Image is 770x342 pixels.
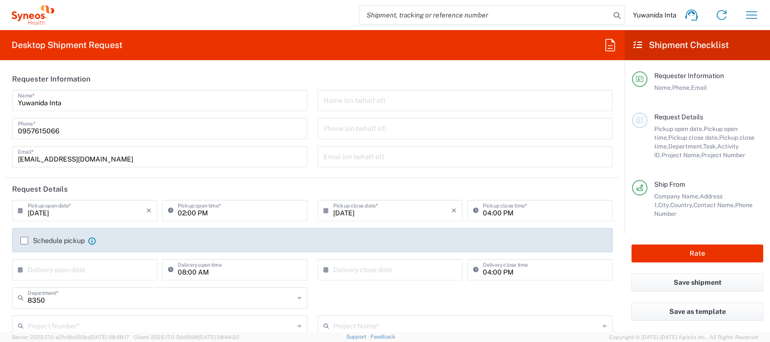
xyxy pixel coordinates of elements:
[199,334,239,340] span: [DATE] 08:44:20
[370,334,395,340] a: Feedback
[631,303,763,321] button: Save as template
[134,334,239,340] span: Client: 2025.17.0-5dd568f
[654,84,672,91] span: Name,
[633,11,677,19] span: Yuwanida Inta
[90,334,129,340] span: [DATE] 08:48:17
[701,151,745,159] span: Project Number
[693,201,735,209] span: Contact Name,
[662,151,701,159] span: Project Name,
[668,134,719,141] span: Pickup close date,
[654,180,685,188] span: Ship From
[658,201,670,209] span: City,
[146,203,152,218] i: ×
[691,84,707,91] span: Email
[633,39,729,51] h2: Shipment Checklist
[654,72,724,80] span: Requester Information
[12,334,129,340] span: Server: 2025.17.0-a2fc8bd50ba
[703,143,717,150] span: Task,
[609,333,758,342] span: Copyright © [DATE]-[DATE] Agistix Inc., All Rights Reserved
[359,6,610,24] input: Shipment, tracking or reference number
[12,184,68,194] h2: Request Details
[631,274,763,292] button: Save shipment
[346,334,370,340] a: Support
[670,201,693,209] span: Country,
[654,193,700,200] span: Company Name,
[631,244,763,262] button: Rate
[654,125,704,132] span: Pickup open date,
[20,237,85,244] label: Schedule pickup
[12,39,123,51] h2: Desktop Shipment Request
[654,113,703,121] span: Request Details
[672,84,691,91] span: Phone,
[668,143,703,150] span: Department,
[12,74,91,84] h2: Requester Information
[451,203,457,218] i: ×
